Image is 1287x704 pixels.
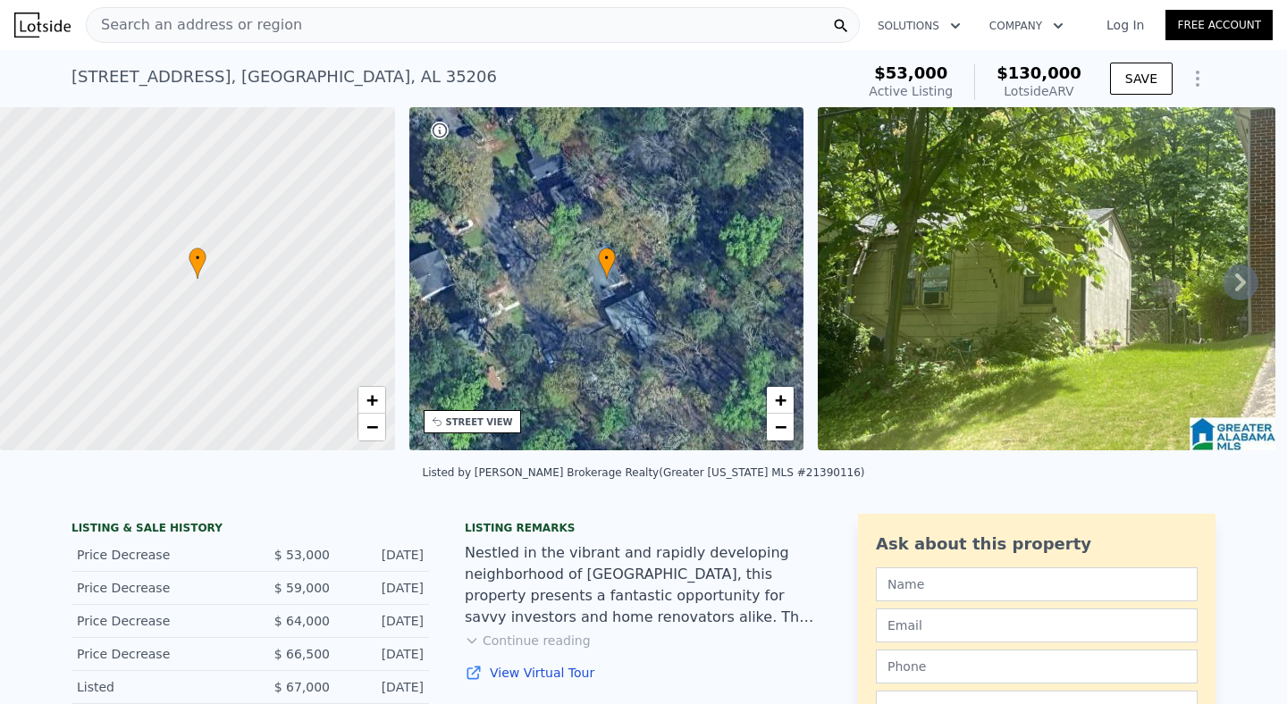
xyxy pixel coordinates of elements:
button: Continue reading [465,632,591,650]
span: + [366,389,377,411]
button: Company [975,10,1078,42]
div: [DATE] [344,612,424,630]
div: Price Decrease [77,579,236,597]
input: Email [876,608,1198,642]
div: Price Decrease [77,612,236,630]
span: • [598,250,616,266]
div: [DATE] [344,546,424,564]
div: Listing remarks [465,521,822,535]
input: Phone [876,650,1198,683]
a: Zoom out [358,414,385,440]
span: Search an address or region [87,14,302,36]
span: $ 59,000 [274,581,330,595]
span: $ 64,000 [274,614,330,628]
a: Zoom out [767,414,794,440]
span: • [189,250,206,266]
a: Zoom in [767,387,794,414]
div: Lotside ARV [997,82,1081,100]
span: $ 67,000 [274,680,330,694]
button: SAVE [1110,63,1173,95]
a: Log In [1085,16,1165,34]
div: Price Decrease [77,645,236,663]
div: • [189,247,206,279]
div: Nestled in the vibrant and rapidly developing neighborhood of [GEOGRAPHIC_DATA], this property pr... [465,542,822,628]
div: Ask about this property [876,532,1198,557]
div: [DATE] [344,579,424,597]
span: $ 53,000 [274,548,330,562]
div: Price Decrease [77,546,236,564]
span: + [775,389,786,411]
div: STREET VIEW [446,415,513,429]
span: − [366,415,377,438]
a: View Virtual Tour [465,664,822,682]
div: • [598,247,616,279]
div: Listed [77,678,236,696]
button: Solutions [863,10,975,42]
a: Free Account [1165,10,1273,40]
a: Zoom in [358,387,385,414]
div: [STREET_ADDRESS] , [GEOGRAPHIC_DATA] , AL 35206 [71,64,497,89]
div: Listed by [PERSON_NAME] Brokerage Realty (Greater [US_STATE] MLS #21390116) [422,466,864,479]
div: [DATE] [344,678,424,696]
button: Show Options [1180,61,1215,96]
img: Lotside [14,13,71,38]
span: $53,000 [874,63,947,82]
span: − [775,415,786,438]
div: [DATE] [344,645,424,663]
input: Name [876,567,1198,601]
div: LISTING & SALE HISTORY [71,521,429,539]
span: $ 66,500 [274,647,330,661]
img: Sale: 134704093 Parcel: 6109688 [818,107,1275,450]
span: Active Listing [869,84,953,98]
span: $130,000 [997,63,1081,82]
